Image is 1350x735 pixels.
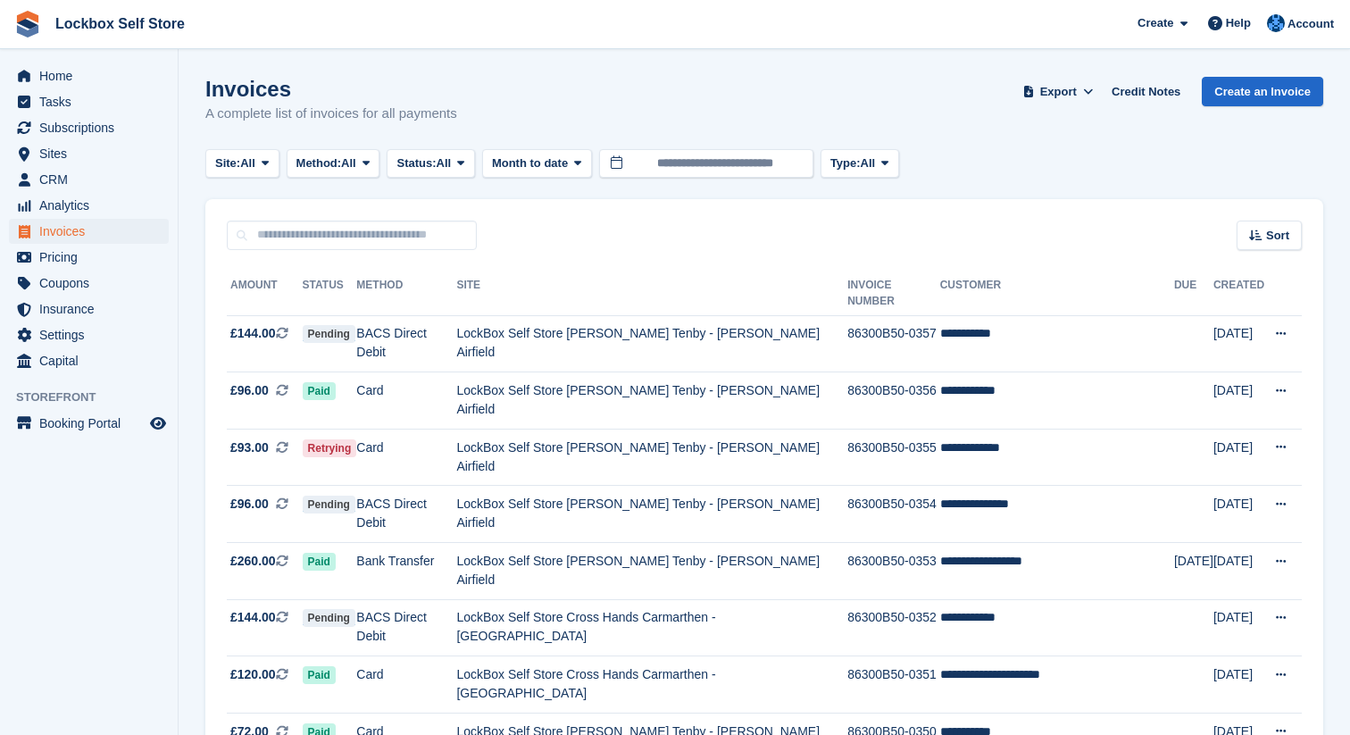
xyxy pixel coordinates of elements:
span: All [437,155,452,172]
span: Pending [303,325,355,343]
span: Insurance [39,297,146,322]
span: Site: [215,155,240,172]
span: Settings [39,322,146,347]
td: LockBox Self Store [PERSON_NAME] Tenby - [PERSON_NAME] Airfield [456,486,847,543]
th: Amount [227,271,303,316]
td: [DATE] [1213,656,1264,714]
span: Storefront [16,388,178,406]
span: Paid [303,666,336,684]
span: Home [39,63,146,88]
a: menu [9,245,169,270]
td: BACS Direct Debit [356,599,456,656]
button: Method: All [287,149,380,179]
td: [DATE] [1174,543,1213,600]
h1: Invoices [205,77,457,101]
span: All [861,155,876,172]
td: LockBox Self Store Cross Hands Carmarthen - [GEOGRAPHIC_DATA] [456,656,847,714]
span: £144.00 [230,608,276,627]
a: menu [9,63,169,88]
span: Status: [396,155,436,172]
td: LockBox Self Store Cross Hands Carmarthen - [GEOGRAPHIC_DATA] [456,599,847,656]
span: Analytics [39,193,146,218]
img: stora-icon-8386f47178a22dfd0bd8f6a31ec36ba5ce8667c1dd55bd0f319d3a0aa187defe.svg [14,11,41,38]
button: Export [1019,77,1097,106]
span: Month to date [492,155,568,172]
a: menu [9,348,169,373]
td: Card [356,429,456,486]
button: Status: All [387,149,474,179]
td: 86300B50-0356 [847,372,940,430]
span: £93.00 [230,438,269,457]
td: LockBox Self Store [PERSON_NAME] Tenby - [PERSON_NAME] Airfield [456,372,847,430]
td: [DATE] [1213,486,1264,543]
td: 86300B50-0352 [847,599,940,656]
td: BACS Direct Debit [356,486,456,543]
span: Pricing [39,245,146,270]
a: menu [9,297,169,322]
th: Site [456,271,847,316]
td: [DATE] [1213,599,1264,656]
span: Method: [296,155,342,172]
span: £96.00 [230,495,269,514]
span: Capital [39,348,146,373]
th: Method [356,271,456,316]
span: Sort [1266,227,1289,245]
th: Status [303,271,357,316]
td: [DATE] [1213,429,1264,486]
button: Month to date [482,149,592,179]
td: 86300B50-0353 [847,543,940,600]
td: LockBox Self Store [PERSON_NAME] Tenby - [PERSON_NAME] Airfield [456,315,847,372]
td: Card [356,656,456,714]
a: menu [9,322,169,347]
a: Create an Invoice [1202,77,1323,106]
a: menu [9,411,169,436]
td: [DATE] [1213,372,1264,430]
span: Type: [830,155,861,172]
a: menu [9,89,169,114]
td: LockBox Self Store [PERSON_NAME] Tenby - [PERSON_NAME] Airfield [456,429,847,486]
a: menu [9,271,169,296]
span: Subscriptions [39,115,146,140]
span: Booking Portal [39,411,146,436]
td: 86300B50-0355 [847,429,940,486]
span: £144.00 [230,324,276,343]
button: Type: All [821,149,899,179]
a: menu [9,115,169,140]
span: Export [1040,83,1077,101]
span: All [240,155,255,172]
a: Lockbox Self Store [48,9,192,38]
span: Create [1137,14,1173,32]
td: [DATE] [1213,543,1264,600]
span: Coupons [39,271,146,296]
span: £260.00 [230,552,276,571]
a: menu [9,219,169,244]
td: LockBox Self Store [PERSON_NAME] Tenby - [PERSON_NAME] Airfield [456,543,847,600]
span: Account [1287,15,1334,33]
a: menu [9,193,169,218]
a: menu [9,141,169,166]
td: [DATE] [1213,315,1264,372]
p: A complete list of invoices for all payments [205,104,457,124]
span: Pending [303,496,355,514]
span: £96.00 [230,381,269,400]
td: Card [356,372,456,430]
a: Credit Notes [1104,77,1187,106]
span: Paid [303,382,336,400]
span: Tasks [39,89,146,114]
th: Due [1174,271,1213,316]
td: Bank Transfer [356,543,456,600]
a: Preview store [147,413,169,434]
a: menu [9,167,169,192]
span: £120.00 [230,665,276,684]
span: Pending [303,609,355,627]
th: Customer [940,271,1174,316]
td: 86300B50-0354 [847,486,940,543]
span: Paid [303,553,336,571]
td: 86300B50-0351 [847,656,940,714]
span: Sites [39,141,146,166]
img: Naomi Davies [1267,14,1285,32]
span: All [341,155,356,172]
th: Invoice Number [847,271,940,316]
td: 86300B50-0357 [847,315,940,372]
span: CRM [39,167,146,192]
